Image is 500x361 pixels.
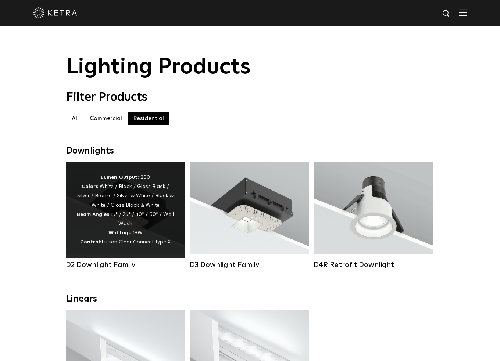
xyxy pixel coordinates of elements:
strong: Wattage: [108,230,133,235]
div: Filter Products [66,90,434,104]
strong: Control: [80,239,101,245]
a: D4R Retrofit Downlight Lumen Output:800Colors:White / BlackBeam Angles:15° / 25° / 40° / 60°Watta... [314,162,433,269]
div: D2 Downlight Family [66,260,185,269]
div: D3 Downlight Family [190,260,309,269]
span: Lighting Products [66,56,251,78]
div: Linears [66,294,434,304]
a: D2 Downlight Family Lumen Output:1200Colors:White / Black / Gloss Black / Silver / Bronze / Silve... [66,162,185,269]
div: 1200 White / Black / Gloss Black / Silver / Bronze / Silver & White / Black & White / Gloss Black... [77,173,174,247]
label: All [66,112,84,125]
strong: Beam Angles: [77,212,111,217]
strong: Lumen Output: [101,175,139,180]
span: Lutron Clear Connect Type X [101,239,171,245]
img: ketra-logo-2019-white [33,7,77,18]
label: Residential [128,112,169,125]
div: Downlights [66,146,434,156]
img: search icon [442,9,451,18]
img: Hamburger%20Nav.svg [459,9,467,16]
a: D3 Downlight Family Lumen Output:700 / 900 / 1100Colors:White / Black / Silver / Bronze / Paintab... [190,162,309,269]
label: Commercial [84,112,128,125]
strong: Colors: [82,184,100,189]
div: D4R Retrofit Downlight [314,260,433,269]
